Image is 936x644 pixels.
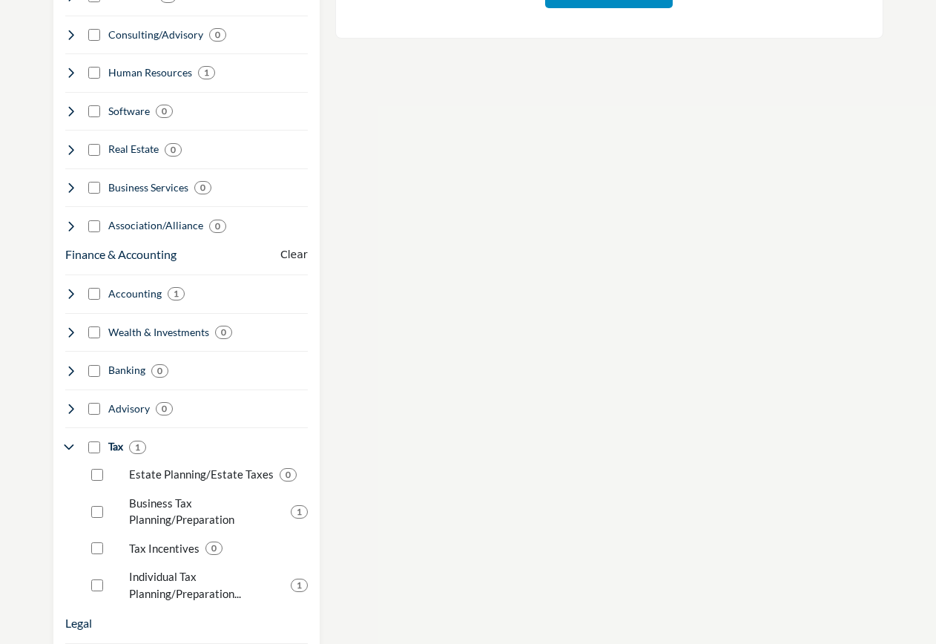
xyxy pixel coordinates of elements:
[108,180,188,195] h4: Business Services: Office supplies, software, tech support, communications, travel
[88,220,100,232] input: Select Association/Alliance checkbox
[108,104,150,119] h4: Software: Accounting sotware, tax software, workflow, etc.
[108,325,209,340] h4: Wealth & Investments: Wealth management, retirement planning, investing strategies
[91,542,103,554] input: Select Tax Incentives checkbox
[135,442,140,453] b: 1
[162,106,167,116] b: 0
[88,441,100,453] input: Select Tax checkbox
[65,614,92,632] button: Legal
[129,540,200,557] p: Tax Incentives: Credits, cost segregation studies
[286,470,291,480] b: 0
[88,29,100,41] input: Select Consulting/Advisory checkbox
[291,579,308,592] div: 1 Results For Individual Tax Planning/Preparation
[108,218,203,233] h4: Association/Alliance: Membership/trade associations and CPA firm alliances
[129,495,285,528] p: Business Tax Planning/Preparation: Business tax planning; business tax preparation and filing
[91,579,103,591] input: Select Individual Tax Planning/Preparation checkbox
[209,220,226,233] div: 0 Results For Association/Alliance
[91,469,103,481] input: Select Estate Planning/Estate Taxes checkbox
[91,506,103,518] input: Select Business Tax Planning/Preparation checkbox
[215,30,220,40] b: 0
[88,105,100,117] input: Select Software checkbox
[215,326,232,339] div: 0 Results For Wealth & Investments
[108,27,203,42] h4: Consulting/Advisory: Business consulting, mergers & acquisitions, growth strategies
[88,365,100,377] input: Select Banking checkbox
[171,145,176,155] b: 0
[209,28,226,42] div: 0 Results For Consulting/Advisory
[297,507,302,517] b: 1
[88,288,100,300] input: Select Accounting checkbox
[200,183,205,193] b: 0
[129,441,146,454] div: 1 Results For Tax
[204,68,209,78] b: 1
[205,542,223,555] div: 0 Results For Tax Incentives
[157,366,162,376] b: 0
[194,181,211,194] div: 0 Results For Business Services
[88,403,100,415] input: Select Advisory checkbox
[168,287,185,300] div: 1 Results For Accounting
[129,568,285,602] p: Individual Tax Planning/Preparation: Tax planning, preparation and filing for individuals
[198,66,215,79] div: 1 Results For Human Resources
[88,326,100,338] input: Select Wealth & Investments checkbox
[156,402,173,415] div: 0 Results For Advisory
[108,401,150,416] h4: Advisory: Advisory services provided by CPA firms
[108,439,123,454] h4: Tax: Business and individual tax services
[291,505,308,519] div: 1 Results For Business Tax Planning/Preparation
[88,144,100,156] input: Select Real Estate checkbox
[280,247,308,263] buton: Clear
[108,65,192,80] h4: Human Resources: Payroll, benefits, HR consulting, talent acquisition, training
[129,466,274,483] p: Estate Planning/Estate Taxes: Estate planning services provided by CPAs
[88,67,100,79] input: Select Human Resources checkbox
[165,143,182,157] div: 0 Results For Real Estate
[88,182,100,194] input: Select Business Services checkbox
[156,105,173,118] div: 0 Results For Software
[297,580,302,591] b: 1
[108,142,159,157] h4: Real Estate: Commercial real estate, office space, property management, home loans
[151,364,168,378] div: 0 Results For Banking
[65,246,177,263] button: Finance & Accounting
[174,289,179,299] b: 1
[162,404,167,414] b: 0
[108,363,145,378] h4: Banking: Banking, lending. merchant services
[108,286,162,301] h4: Accounting: Financial statements, bookkeeping, auditing
[215,221,220,231] b: 0
[211,543,217,553] b: 0
[280,468,297,482] div: 0 Results For Estate Planning/Estate Taxes
[221,327,226,338] b: 0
